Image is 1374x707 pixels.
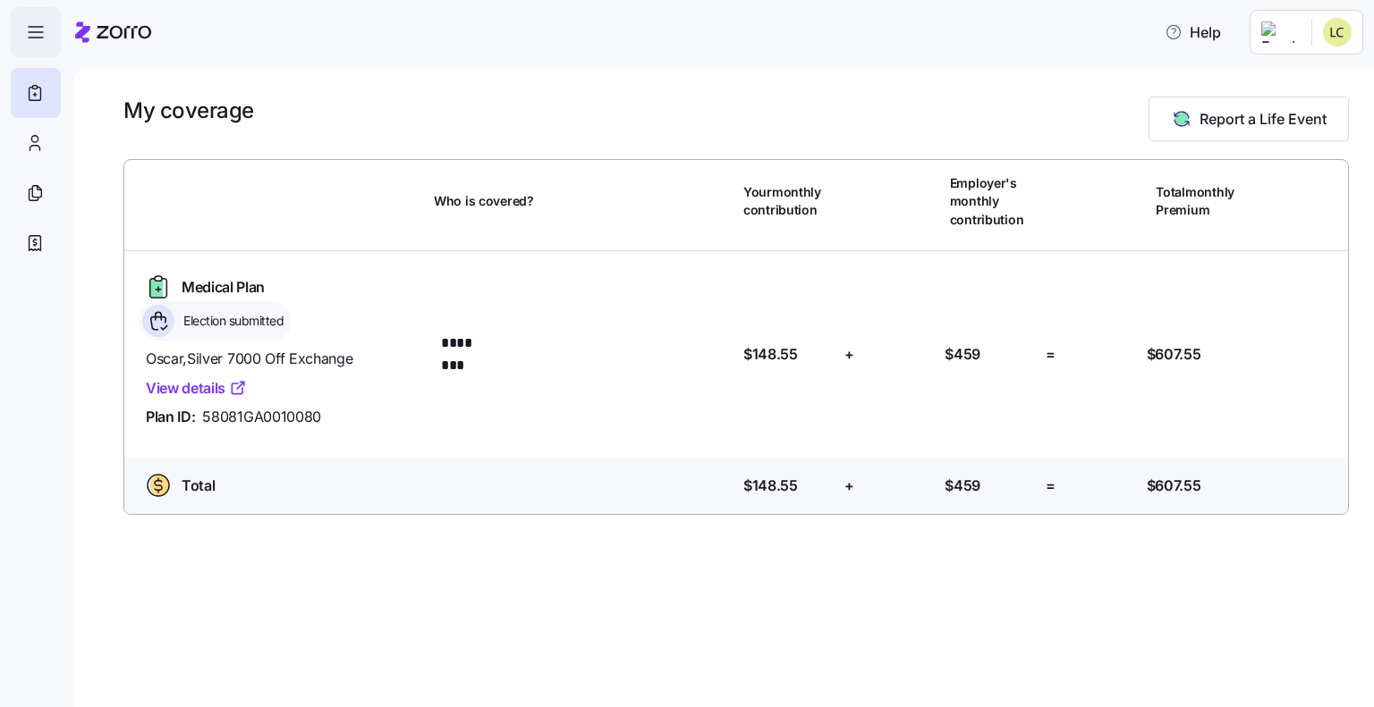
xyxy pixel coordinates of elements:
img: 5a9ccd341937cf74e1c5f6eb633f275f [1323,18,1352,46]
span: Total monthly Premium [1156,183,1244,220]
img: Employer logo [1261,21,1297,43]
span: = [1046,343,1056,366]
span: $148.55 [743,343,798,366]
span: Who is covered? [434,192,534,210]
span: Medical Plan [182,276,265,299]
span: $459 [945,475,980,497]
span: $607.55 [1147,475,1201,497]
span: Plan ID: [146,406,195,428]
button: Help [1150,14,1235,50]
span: $607.55 [1147,343,1201,366]
span: $459 [945,343,980,366]
span: $148.55 [743,475,798,497]
span: Oscar , Silver 7000 Off Exchange [146,348,420,370]
span: Employer's monthly contribution [950,174,1039,229]
span: Help [1165,21,1221,43]
span: 58081GA0010080 [202,406,321,428]
span: Total [182,475,215,497]
span: + [844,475,854,497]
a: View details [146,377,247,400]
span: Report a Life Event [1200,108,1327,130]
span: + [844,343,854,366]
span: = [1046,475,1056,497]
span: Election submitted [178,312,284,330]
span: Your monthly contribution [743,183,832,220]
button: Report a Life Event [1149,97,1349,141]
h1: My coverage [123,97,254,124]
